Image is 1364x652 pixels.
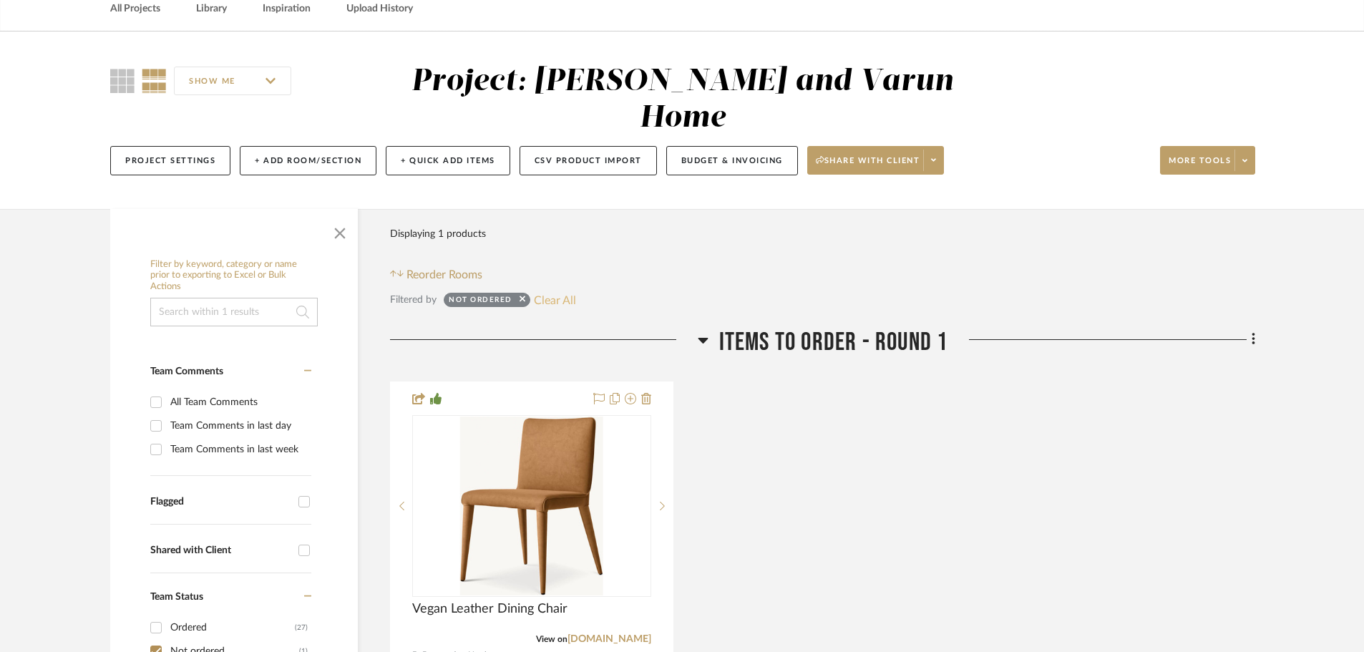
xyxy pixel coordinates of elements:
button: + Quick Add Items [386,146,510,175]
button: Close [326,216,354,245]
div: Displaying 1 products [390,220,486,248]
input: Search within 1 results [150,298,318,326]
div: Not ordered [449,295,512,309]
button: Budget & Invoicing [666,146,798,175]
div: Flagged [150,496,291,508]
button: More tools [1160,146,1255,175]
button: Project Settings [110,146,230,175]
span: View on [536,635,567,643]
span: More tools [1169,155,1231,177]
div: Shared with Client [150,545,291,557]
span: Team Comments [150,366,223,376]
button: Reorder Rooms [390,266,482,283]
div: Ordered [170,616,295,639]
button: Clear All [534,291,576,309]
a: [DOMAIN_NAME] [567,634,651,644]
span: Items to order - Round 1 [719,327,948,358]
div: All Team Comments [170,391,308,414]
div: Team Comments in last week [170,438,308,461]
div: (27) [295,616,308,639]
button: CSV Product Import [520,146,657,175]
span: Share with client [816,155,920,177]
div: 0 [413,416,651,596]
button: Share with client [807,146,945,175]
div: Team Comments in last day [170,414,308,437]
span: Vegan Leather Dining Chair [412,601,567,617]
button: + Add Room/Section [240,146,376,175]
div: Filtered by [390,292,437,308]
div: Project: [PERSON_NAME] and Varun Home [411,67,953,133]
span: Reorder Rooms [406,266,482,283]
h6: Filter by keyword, category or name prior to exporting to Excel or Bulk Actions [150,259,318,293]
span: Team Status [150,592,203,602]
img: Vegan Leather Dining Chair [460,417,603,595]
